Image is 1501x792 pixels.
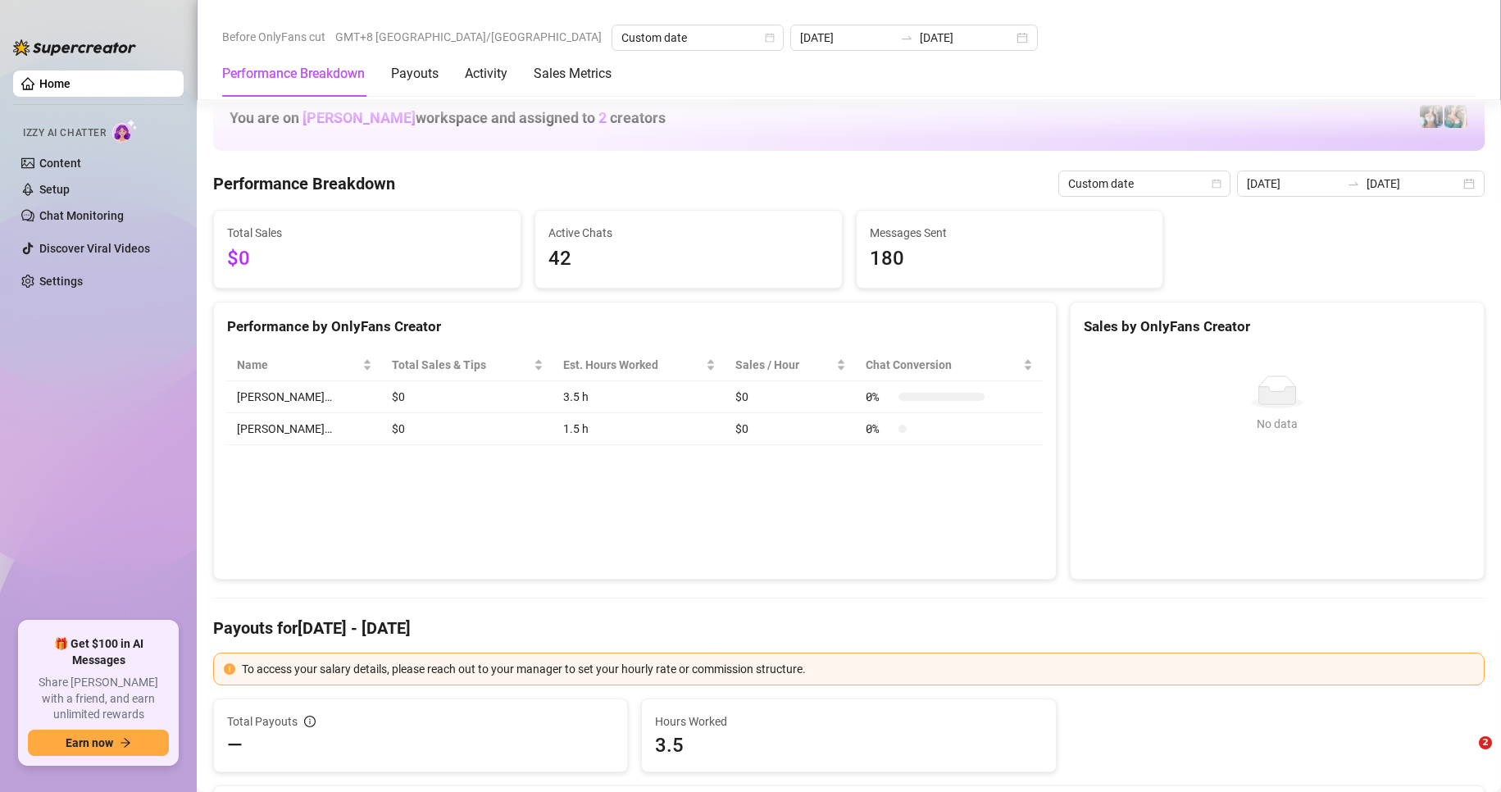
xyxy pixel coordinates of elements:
[598,109,607,126] span: 2
[563,356,703,374] div: Est. Hours Worked
[866,356,1020,374] span: Chat Conversion
[1090,415,1464,433] div: No data
[227,732,243,758] span: —
[391,64,439,84] div: Payouts
[1445,736,1485,776] iframe: Intercom live chat
[920,29,1013,47] input: End date
[120,737,131,749] span: arrow-right
[534,64,612,84] div: Sales Metrics
[39,157,81,170] a: Content
[302,109,416,126] span: [PERSON_NAME]
[382,413,553,445] td: $0
[213,172,395,195] h4: Performance Breakdown
[553,413,725,445] td: 1.5 h
[655,732,1042,758] span: 3.5
[1068,171,1221,196] span: Custom date
[227,381,382,413] td: [PERSON_NAME]…
[39,209,124,222] a: Chat Monitoring
[548,224,829,242] span: Active Chats
[382,381,553,413] td: $0
[735,356,833,374] span: Sales / Hour
[725,349,856,381] th: Sales / Hour
[1212,179,1221,189] span: calendar
[222,25,325,49] span: Before OnlyFans cut
[548,244,829,275] span: 42
[1444,105,1467,128] img: Zaddy
[242,660,1474,678] div: To access your salary details, please reach out to your manager to set your hourly rate or commis...
[1347,177,1360,190] span: to
[856,349,1043,381] th: Chat Conversion
[39,77,71,90] a: Home
[866,420,892,438] span: 0 %
[900,31,913,44] span: to
[222,64,365,84] div: Performance Breakdown
[1347,177,1360,190] span: swap-right
[28,730,169,756] button: Earn nowarrow-right
[655,712,1042,731] span: Hours Worked
[227,349,382,381] th: Name
[23,125,106,141] span: Izzy AI Chatter
[800,29,894,47] input: Start date
[112,119,138,143] img: AI Chatter
[227,413,382,445] td: [PERSON_NAME]…
[765,33,775,43] span: calendar
[224,663,235,675] span: exclamation-circle
[1420,105,1443,128] img: Katy
[227,712,298,731] span: Total Payouts
[1247,175,1340,193] input: Start date
[230,109,666,127] h1: You are on workspace and assigned to creators
[39,275,83,288] a: Settings
[1479,736,1492,749] span: 2
[227,244,507,275] span: $0
[13,39,136,56] img: logo-BBDzfeDw.svg
[213,617,1485,640] h4: Payouts for [DATE] - [DATE]
[465,64,507,84] div: Activity
[870,244,1150,275] span: 180
[28,675,169,723] span: Share [PERSON_NAME] with a friend, and earn unlimited rewards
[237,356,359,374] span: Name
[392,356,530,374] span: Total Sales & Tips
[335,25,602,49] span: GMT+8 [GEOGRAPHIC_DATA]/[GEOGRAPHIC_DATA]
[553,381,725,413] td: 3.5 h
[621,25,774,50] span: Custom date
[66,736,113,749] span: Earn now
[227,316,1043,338] div: Performance by OnlyFans Creator
[39,183,70,196] a: Setup
[227,224,507,242] span: Total Sales
[28,636,169,668] span: 🎁 Get $100 in AI Messages
[870,224,1150,242] span: Messages Sent
[725,381,856,413] td: $0
[1084,316,1471,338] div: Sales by OnlyFans Creator
[900,31,913,44] span: swap-right
[866,388,892,406] span: 0 %
[39,242,150,255] a: Discover Viral Videos
[382,349,553,381] th: Total Sales & Tips
[304,716,316,727] span: info-circle
[1367,175,1460,193] input: End date
[725,413,856,445] td: $0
